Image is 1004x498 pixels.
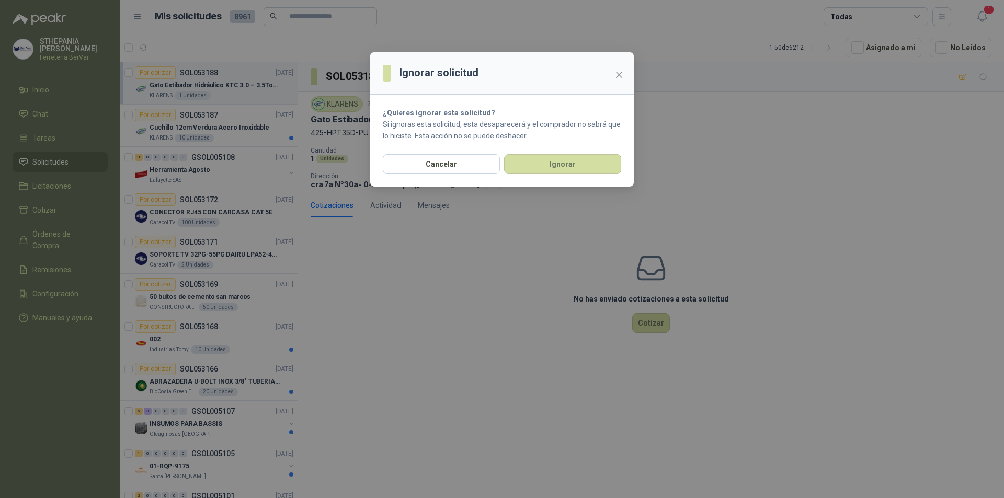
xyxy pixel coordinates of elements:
[400,65,478,81] h3: Ignorar solicitud
[611,66,627,83] button: Close
[383,154,500,174] button: Cancelar
[383,109,495,117] strong: ¿Quieres ignorar esta solicitud?
[615,71,623,79] span: close
[504,154,621,174] button: Ignorar
[383,119,621,142] p: Si ignoras esta solicitud, esta desaparecerá y el comprador no sabrá que lo hiciste. Esta acción ...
